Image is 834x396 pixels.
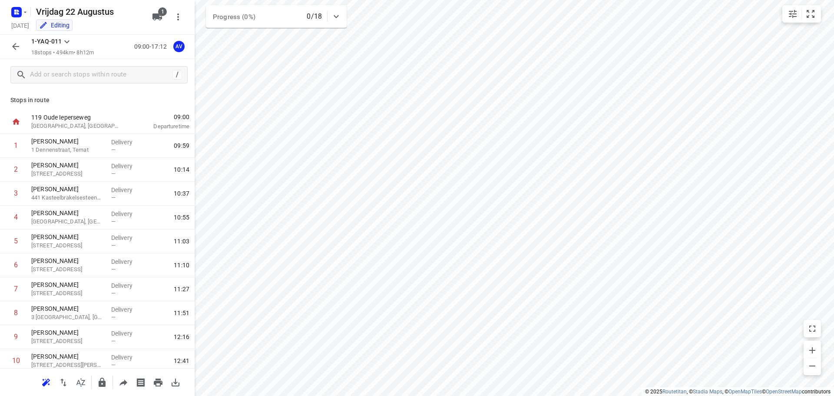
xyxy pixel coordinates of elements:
[111,305,143,314] p: Delivery
[14,261,18,269] div: 6
[31,37,62,46] p: 1-YAQ-011
[111,218,116,225] span: —
[111,170,116,177] span: —
[31,233,104,241] p: [PERSON_NAME]
[31,217,104,226] p: 341 Chaussée Bara, Waterloo
[14,165,18,173] div: 2
[167,378,184,386] span: Download route
[31,289,104,298] p: [STREET_ADDRESS]
[174,261,189,270] span: 11:10
[174,333,189,341] span: 12:16
[174,309,189,317] span: 11:51
[111,242,116,249] span: —
[14,309,18,317] div: 8
[158,7,167,16] span: 1
[111,314,116,320] span: —
[111,233,143,242] p: Delivery
[174,213,189,222] span: 10:55
[174,237,189,246] span: 11:03
[170,38,188,55] button: AV
[111,210,143,218] p: Delivery
[31,170,104,178] p: 198 Edingsesteenweg, Pajottegem
[111,257,143,266] p: Delivery
[14,189,18,197] div: 3
[111,338,116,344] span: —
[111,281,143,290] p: Delivery
[31,241,104,250] p: 1 Rue de l'Ancien Bourg, Braine-l'Alleud
[31,304,104,313] p: [PERSON_NAME]
[72,378,89,386] span: Sort by time window
[111,194,116,201] span: —
[55,378,72,386] span: Reverse route
[31,313,104,322] p: 3 [GEOGRAPHIC_DATA], [GEOGRAPHIC_DATA]
[31,352,104,361] p: [PERSON_NAME]
[693,389,722,395] a: Stadia Maps
[12,356,20,365] div: 10
[782,5,821,23] div: small contained button group
[132,122,189,131] p: Departure time
[111,329,143,338] p: Delivery
[31,185,104,193] p: [PERSON_NAME]
[10,96,184,105] p: Stops in route
[728,389,762,395] a: OpenMapTiles
[30,68,172,82] input: Add or search stops within route
[31,49,94,57] p: 18 stops • 494km • 8h12m
[31,193,104,202] p: 441 Kasteelbrakelsesteenweg, Halle
[31,328,104,337] p: [PERSON_NAME]
[111,362,116,368] span: —
[213,13,255,21] span: Progress (0%)
[31,113,122,122] p: 119 Oude Ieperseweg
[31,137,104,146] p: [PERSON_NAME]
[37,378,55,386] span: Reoptimize route
[645,389,831,395] li: © 2025 , © , © © contributors
[111,266,116,273] span: —
[174,165,189,174] span: 10:14
[33,5,145,19] h5: Vrijdag 22 Augustus
[14,285,18,293] div: 7
[174,189,189,198] span: 10:37
[31,256,104,265] p: [PERSON_NAME]
[31,146,104,154] p: 1 Dennenstraat, Ternat
[149,8,166,26] button: 1
[132,113,189,121] span: 09:00
[31,361,104,369] p: [STREET_ADDRESS][PERSON_NAME]
[111,138,143,146] p: Delivery
[174,141,189,150] span: 09:59
[14,141,18,150] div: 1
[307,11,322,22] p: 0/18
[662,389,687,395] a: Routetitan
[134,42,170,51] p: 09:00-17:12
[111,162,143,170] p: Delivery
[31,265,104,274] p: [STREET_ADDRESS]
[173,41,185,52] div: AV
[111,353,143,362] p: Delivery
[14,333,18,341] div: 9
[111,186,143,194] p: Delivery
[766,389,802,395] a: OpenStreetMap
[206,5,347,28] div: Progress (0%)0/18
[31,122,122,130] p: [GEOGRAPHIC_DATA], [GEOGRAPHIC_DATA]
[31,209,104,217] p: [PERSON_NAME]
[174,285,189,293] span: 11:27
[172,70,182,80] div: /
[132,378,149,386] span: Print shipping labels
[8,20,33,30] h5: Project date
[39,21,69,30] div: You are currently in edit mode.
[115,378,132,386] span: Share route
[14,237,18,245] div: 5
[149,378,167,386] span: Print route
[111,290,116,296] span: —
[31,161,104,170] p: [PERSON_NAME]
[170,42,188,50] span: Assigned to Axel Verzele
[174,356,189,365] span: 12:41
[93,374,111,391] button: Lock route
[31,280,104,289] p: [PERSON_NAME]
[14,213,18,221] div: 4
[111,146,116,153] span: —
[31,337,104,346] p: 25 Avenue Lavoisier, Wavre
